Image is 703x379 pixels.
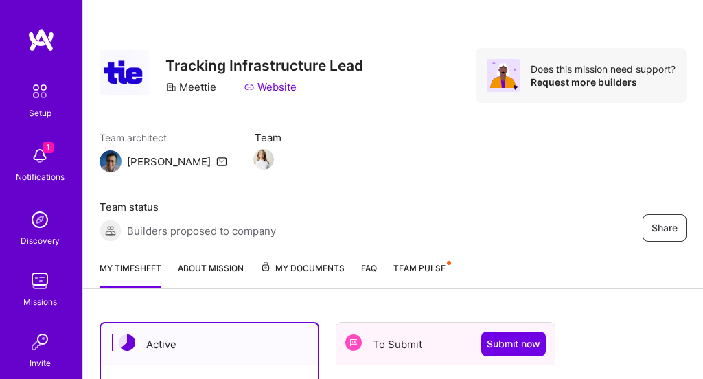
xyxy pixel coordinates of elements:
[165,80,216,94] div: Meettie
[531,76,676,89] div: Request more builders
[16,170,65,184] div: Notifications
[345,334,362,351] img: To Submit
[29,106,51,120] div: Setup
[30,356,51,370] div: Invite
[260,261,345,276] span: My Documents
[100,261,161,288] a: My timesheet
[100,130,227,145] span: Team architect
[216,156,227,167] i: icon Mail
[487,59,520,92] img: Avatar
[652,221,678,235] span: Share
[165,57,363,74] h3: Tracking Infrastructure Lead
[43,142,54,153] span: 1
[260,261,345,288] a: My Documents
[487,337,540,351] span: Submit now
[178,261,244,288] a: About Mission
[23,295,57,309] div: Missions
[165,82,176,93] i: icon CompanyGray
[27,27,55,52] img: logo
[119,334,135,351] img: Active
[481,332,546,356] button: Submit now
[255,130,281,145] span: Team
[26,142,54,170] img: bell
[25,77,54,106] img: setup
[100,50,149,95] img: Company Logo
[361,261,377,288] a: FAQ
[100,150,122,172] img: Team Architect
[26,328,54,356] img: Invite
[100,220,122,242] img: Builders proposed to company
[26,267,54,295] img: teamwork
[336,323,555,365] div: To Submit
[127,154,211,169] div: [PERSON_NAME]
[393,261,450,288] a: Team Pulse
[531,62,676,76] div: Does this mission need support?
[253,149,274,170] img: Team Member Avatar
[101,323,318,365] div: Active
[255,148,273,171] a: Team Member Avatar
[100,200,276,214] span: Team status
[127,224,276,238] span: Builders proposed to company
[21,233,60,248] div: Discovery
[393,263,446,273] span: Team Pulse
[26,206,54,233] img: discovery
[643,214,687,242] button: Share
[244,80,297,94] a: Website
